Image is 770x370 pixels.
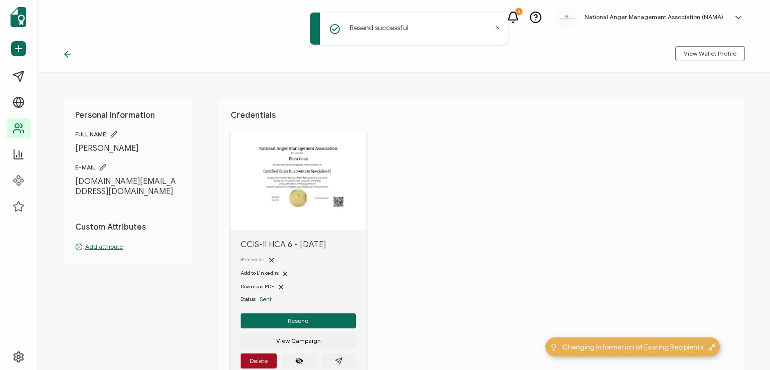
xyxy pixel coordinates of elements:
[684,51,736,57] span: View Wallet Profile
[11,7,26,27] img: sertifier-logomark-colored.svg
[75,143,180,153] span: [PERSON_NAME]
[295,357,303,365] ion-icon: eye off
[241,295,256,303] span: Status:
[335,357,343,365] ion-icon: paper plane outline
[720,322,770,370] iframe: Chat Widget
[288,318,309,324] span: Resend
[276,338,321,344] span: View Campaign
[241,353,277,368] button: Delete
[75,176,180,197] span: [DOMAIN_NAME][EMAIL_ADDRESS][DOMAIN_NAME]
[75,242,180,251] p: Add attribute
[75,163,180,171] span: E-MAIL:
[75,130,180,138] span: FULL NAME:
[231,110,732,120] h1: Credentials
[241,333,356,348] button: View Campaign
[260,295,272,303] span: Sent
[585,14,723,21] h5: National Anger Management Association (NAMA)
[241,270,279,276] span: Add to LinkedIn:
[350,23,409,33] p: Resend successful
[241,256,266,263] span: Shared on:
[562,342,703,352] span: Changing Information of Existing Recipients
[515,8,522,15] div: 2
[708,343,716,351] img: minimize-icon.svg
[250,358,268,364] span: Delete
[241,313,356,328] button: Resend
[241,283,275,290] span: Download PDF:
[75,222,180,232] h1: Custom Attributes
[75,110,180,120] h1: Personal Information
[559,15,574,20] img: 3ca2817c-e862-47f7-b2ec-945eb25c4a6c.jpg
[675,46,745,61] button: View Wallet Profile
[241,240,356,250] span: CCIS-II HCA 6 - [DATE]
